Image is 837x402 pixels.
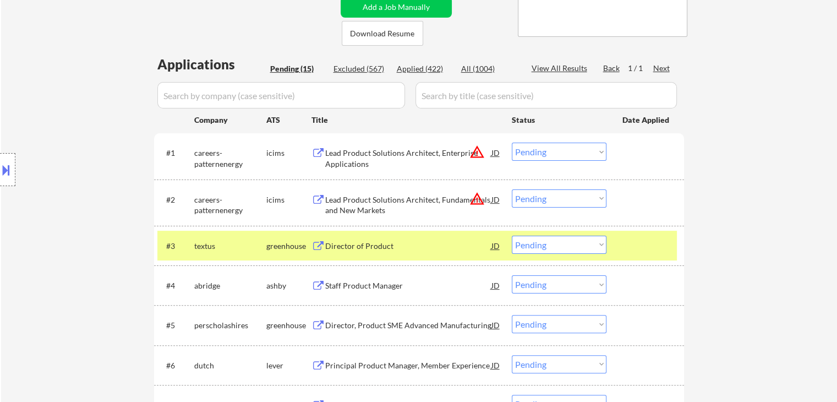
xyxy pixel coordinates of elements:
[325,320,491,331] div: Director, Product SME Advanced Manufacturing
[194,241,266,252] div: textus
[194,194,266,216] div: careers-patternenergy
[311,115,501,126] div: Title
[270,63,325,74] div: Pending (15)
[266,115,311,126] div: ATS
[194,360,266,371] div: dutch
[325,280,491,291] div: Staff Product Manager
[266,241,311,252] div: greenhouse
[397,63,452,74] div: Applied (422)
[194,148,266,169] div: careers-patternenergy
[194,280,266,291] div: abridge
[342,21,423,46] button: Download Resume
[469,144,485,160] button: warning_amber
[469,191,485,207] button: warning_amber
[490,275,501,295] div: JD
[194,320,266,331] div: perscholashires
[532,63,590,74] div: View All Results
[166,360,185,371] div: #6
[166,280,185,291] div: #4
[266,148,311,159] div: icims
[628,63,653,74] div: 1 / 1
[266,320,311,331] div: greenhouse
[266,360,311,371] div: lever
[325,241,491,252] div: Director of Product
[490,236,501,256] div: JD
[333,63,389,74] div: Excluded (567)
[166,320,185,331] div: #5
[194,115,266,126] div: Company
[461,63,516,74] div: All (1004)
[157,82,405,108] input: Search by company (case sensitive)
[266,194,311,205] div: icims
[490,355,501,375] div: JD
[415,82,677,108] input: Search by title (case sensitive)
[325,194,491,216] div: Lead Product Solutions Architect, Fundamentals and New Markets
[266,280,311,291] div: ashby
[490,189,501,209] div: JD
[325,360,491,371] div: Principal Product Manager, Member Experience
[490,143,501,162] div: JD
[157,58,266,71] div: Applications
[622,115,671,126] div: Date Applied
[325,148,491,169] div: Lead Product Solutions Architect, Enterprise Applications
[653,63,671,74] div: Next
[490,315,501,335] div: JD
[603,63,621,74] div: Back
[512,110,606,129] div: Status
